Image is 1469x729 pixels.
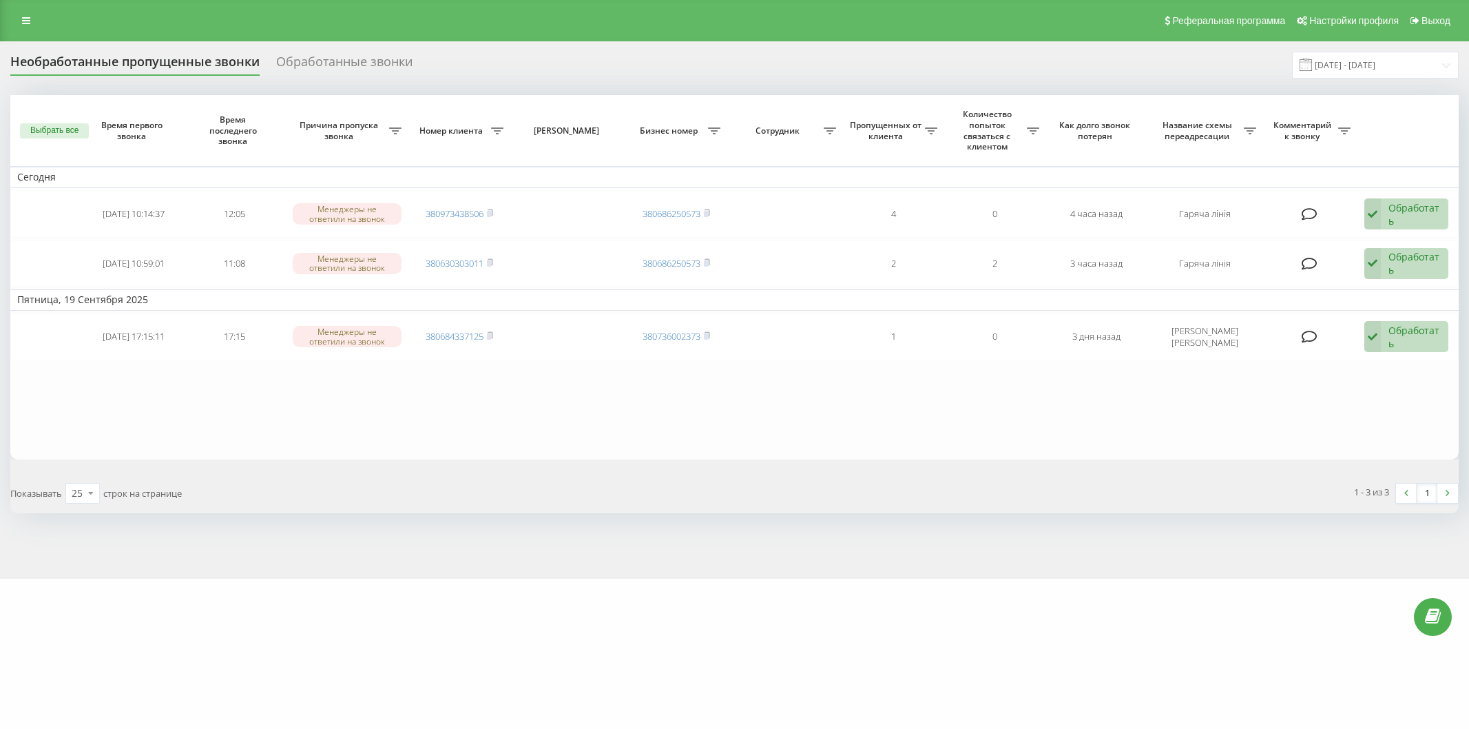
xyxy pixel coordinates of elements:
td: Пятница, 19 Сентября 2025 [10,289,1459,310]
span: Комментарий к звонку [1270,120,1338,141]
span: [PERSON_NAME] [522,125,614,136]
div: Обработанные звонки [276,54,413,76]
span: Номер клиента [415,125,490,136]
div: Необработанные пропущенные звонки [10,54,260,76]
span: Выход [1421,15,1450,26]
div: Обработать [1388,250,1441,276]
span: Реферальная программа [1172,15,1285,26]
span: Время последнего звонка [196,114,274,147]
td: 17:15 [184,314,285,360]
td: [DATE] 17:15:11 [83,314,184,360]
td: [DATE] 10:59:01 [83,240,184,287]
div: 1 - 3 из 3 [1354,485,1389,499]
a: 380630303011 [426,257,483,269]
span: строк на странице [103,487,182,500]
span: Количество попыток связаться с клиентом [951,109,1026,152]
td: [DATE] 10:14:37 [83,191,184,238]
td: 4 часа назад [1046,191,1147,238]
td: Гаряча лінія [1147,191,1263,238]
span: Название схемы переадресации [1154,120,1244,141]
td: 0 [944,191,1045,238]
button: Выбрать все [20,123,89,138]
a: 380684337125 [426,330,483,342]
td: 3 часа назад [1046,240,1147,287]
td: 2 [944,240,1045,287]
div: Обработать [1388,324,1441,350]
span: Настройки профиля [1309,15,1399,26]
span: Причина пропуска звонка [293,120,390,141]
td: 0 [944,314,1045,360]
span: Показывать [10,487,62,500]
a: 380973438506 [426,207,483,220]
div: Обработать [1388,201,1441,227]
span: Бизнес номер [633,125,708,136]
span: Как долго звонок потерян [1057,120,1136,141]
td: 1 [843,314,944,360]
td: 12:05 [184,191,285,238]
td: [PERSON_NAME] [PERSON_NAME] [1147,314,1263,360]
td: Сегодня [10,167,1459,187]
a: 380686250573 [643,207,700,220]
span: Время первого звонка [94,120,173,141]
a: 380736002373 [643,330,700,342]
div: Менеджеры не ответили на звонок [293,253,402,274]
div: 25 [72,486,83,500]
td: 3 дня назад [1046,314,1147,360]
div: Менеджеры не ответили на звонок [293,203,402,224]
td: 4 [843,191,944,238]
div: Менеджеры не ответили на звонок [293,326,402,347]
span: Сотрудник [734,125,824,136]
span: Пропущенных от клиента [850,120,925,141]
td: 11:08 [184,240,285,287]
td: Гаряча лінія [1147,240,1263,287]
a: 380686250573 [643,257,700,269]
a: 1 [1417,484,1437,503]
td: 2 [843,240,944,287]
